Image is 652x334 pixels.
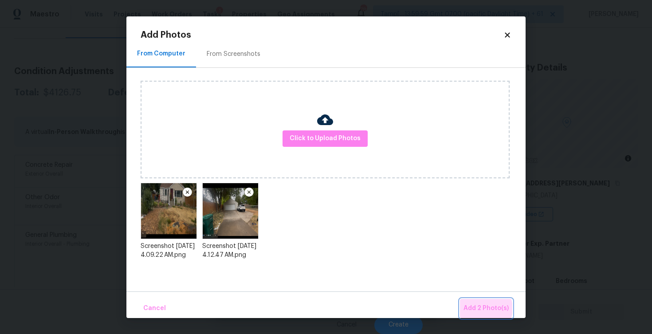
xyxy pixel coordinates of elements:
[141,31,503,39] h2: Add Photos
[460,299,512,318] button: Add 2 Photo(s)
[463,303,509,314] span: Add 2 Photo(s)
[137,49,185,58] div: From Computer
[140,299,169,318] button: Cancel
[283,130,368,147] button: Click to Upload Photos
[207,50,260,59] div: From Screenshots
[141,242,197,259] div: Screenshot [DATE] 4.09.22 AM.png
[317,112,333,128] img: Cloud Upload Icon
[290,133,361,144] span: Click to Upload Photos
[202,242,259,259] div: Screenshot [DATE] 4.12.47 AM.png
[143,303,166,314] span: Cancel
